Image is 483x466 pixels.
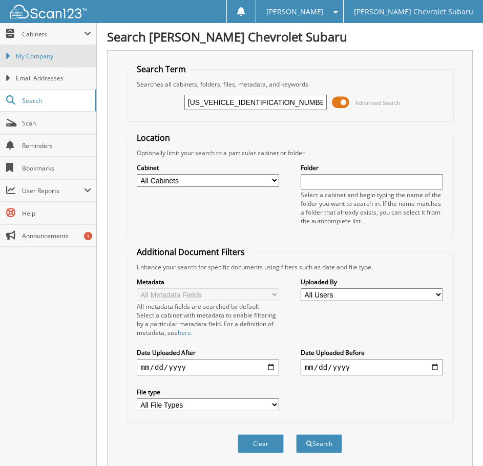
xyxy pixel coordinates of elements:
span: Help [22,209,91,218]
legend: Search Term [132,63,191,75]
span: Cabinets [22,30,84,38]
legend: Location [132,132,175,143]
legend: Additional Document Filters [132,246,250,258]
button: Search [296,434,342,453]
span: Advanced Search [355,99,401,107]
span: [PERSON_NAME] [266,9,324,15]
div: Select a cabinet and begin typing the name of the folder you want to search in. If the name match... [301,190,443,225]
div: All metadata fields are searched by default. Select a cabinet with metadata to enable filtering b... [137,302,279,337]
input: start [137,359,279,375]
label: Cabinet [137,163,279,172]
button: Clear [238,434,284,453]
h1: Search [PERSON_NAME] Chevrolet Subaru [107,28,473,45]
div: Searches all cabinets, folders, files, metadata, and keywords [132,80,449,89]
span: Scan [22,119,91,128]
iframe: Chat Widget [432,417,483,466]
img: scan123-logo-white.svg [10,5,87,18]
input: end [301,359,443,375]
label: Uploaded By [301,278,443,286]
div: Optionally limit your search to a particular cabinet or folder [132,149,449,157]
a: here [178,328,191,337]
label: Date Uploaded Before [301,348,443,357]
span: My Company [16,52,91,61]
span: Announcements [22,231,91,240]
label: File type [137,388,279,396]
span: Search [22,96,90,105]
label: Folder [301,163,443,172]
span: [PERSON_NAME] Chevrolet Subaru [354,9,473,15]
label: Metadata [137,278,279,286]
span: Email Addresses [16,74,91,83]
span: User Reports [22,186,84,195]
div: 1 [84,232,92,240]
label: Date Uploaded After [137,348,279,357]
div: Enhance your search for specific documents using filters such as date and file type. [132,263,449,271]
span: Bookmarks [22,164,91,173]
span: Reminders [22,141,91,150]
